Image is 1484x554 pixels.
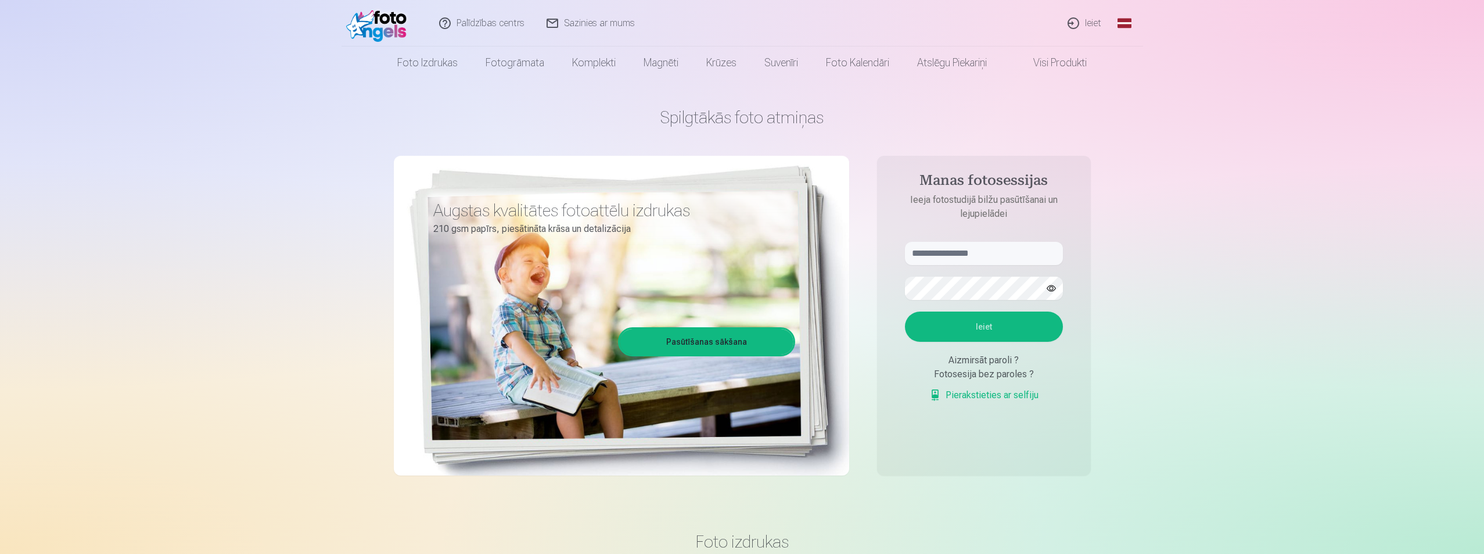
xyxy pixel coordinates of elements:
[893,172,1075,193] h4: Manas fotosessijas
[1001,47,1101,79] a: Visi produkti
[893,193,1075,221] p: Ieeja fotostudijā bilžu pasūtīšanai un lejupielādei
[620,329,793,355] a: Pasūtīšanas sākšana
[472,47,558,79] a: Fotogrāmata
[750,47,812,79] a: Suvenīri
[903,47,1001,79] a: Atslēgu piekariņi
[346,5,413,42] img: /fa1
[905,353,1063,367] div: Aizmirsāt paroli ?
[558,47,630,79] a: Komplekti
[630,47,692,79] a: Magnēti
[403,531,1081,552] h3: Foto izdrukas
[433,221,786,237] p: 210 gsm papīrs, piesātināta krāsa un detalizācija
[394,107,1091,128] h1: Spilgtākās foto atmiņas
[383,47,472,79] a: Foto izdrukas
[812,47,903,79] a: Foto kalendāri
[905,367,1063,381] div: Fotosesija bez paroles ?
[905,312,1063,342] button: Ieiet
[929,388,1039,402] a: Pierakstieties ar selfiju
[692,47,750,79] a: Krūzes
[433,200,786,221] h3: Augstas kvalitātes fotoattēlu izdrukas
